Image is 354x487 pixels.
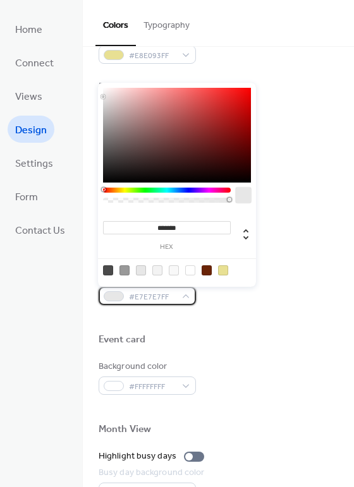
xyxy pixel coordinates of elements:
[99,450,176,463] div: Highlight busy days
[129,291,176,304] span: #E7E7E7FF
[152,265,162,275] div: rgb(243, 243, 243)
[99,360,193,373] div: Background color
[15,87,42,107] span: Views
[8,15,50,42] a: Home
[129,380,176,394] span: #FFFFFFFF
[99,334,145,347] div: Event card
[8,49,61,76] a: Connect
[103,265,113,275] div: rgb(74, 74, 74)
[15,188,38,207] span: Form
[218,265,228,275] div: rgb(232, 224, 147)
[99,466,205,479] div: Busy day background color
[15,221,65,241] span: Contact Us
[136,265,146,275] div: rgb(231, 231, 231)
[8,82,50,109] a: Views
[15,54,54,73] span: Connect
[15,20,42,40] span: Home
[169,265,179,275] div: rgb(248, 248, 248)
[119,265,130,275] div: rgb(153, 153, 153)
[99,423,151,436] div: Month View
[8,216,73,243] a: Contact Us
[185,265,195,275] div: rgb(255, 255, 255)
[8,116,54,143] a: Design
[129,49,176,63] span: #E8E093FF
[103,244,231,251] label: hex
[202,265,212,275] div: rgb(106, 36, 7)
[15,121,47,140] span: Design
[15,154,53,174] span: Settings
[8,183,46,210] a: Form
[8,149,61,176] a: Settings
